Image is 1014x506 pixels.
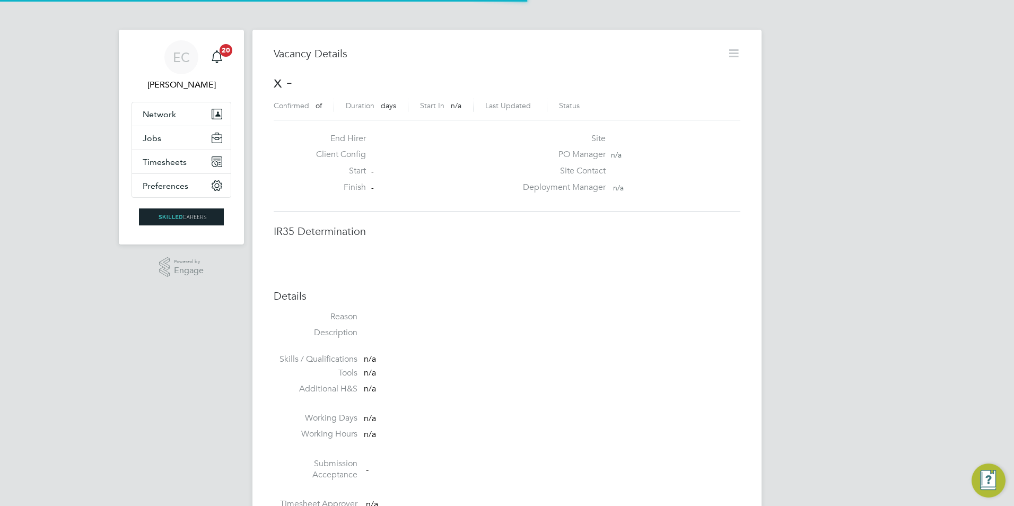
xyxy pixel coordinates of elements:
span: n/a [364,383,376,394]
span: Engage [174,266,204,275]
button: Network [132,102,231,126]
h3: Vacancy Details [274,47,711,60]
label: Duration [346,101,374,110]
label: Working Hours [274,429,357,440]
label: Start In [420,101,444,110]
a: Go to home page [132,208,231,225]
span: Preferences [143,181,188,191]
a: EC[PERSON_NAME] [132,40,231,91]
a: Powered byEngage [159,257,204,277]
label: Tools [274,368,357,379]
span: Ernie Crowe [132,78,231,91]
span: n/a [364,429,376,440]
label: Client Config [308,149,366,160]
img: skilledcareers-logo-retina.png [139,208,224,225]
label: Site Contact [517,165,606,177]
label: PO Manager [517,149,606,160]
label: Last Updated [485,101,531,110]
label: Finish [308,182,366,193]
span: n/a [613,183,624,193]
a: 20 [206,40,228,74]
span: 20 [220,44,232,57]
button: Timesheets [132,150,231,173]
span: of [316,101,322,110]
span: x - [274,72,292,92]
span: Jobs [143,133,161,143]
label: Description [274,327,357,338]
span: Timesheets [143,157,187,167]
h3: Details [274,289,740,303]
label: Working Days [274,413,357,424]
label: Site [517,133,606,144]
button: Jobs [132,126,231,150]
span: - [371,183,374,193]
span: n/a [364,354,376,364]
label: Additional H&S [274,383,357,395]
span: n/a [364,368,376,378]
span: - [366,464,369,475]
label: Start [308,165,366,177]
span: n/a [611,150,622,160]
label: Status [559,101,580,110]
button: Engage Resource Center [972,464,1006,498]
label: Deployment Manager [517,182,606,193]
label: End Hirer [308,133,366,144]
span: Powered by [174,257,204,266]
label: Confirmed [274,101,309,110]
label: Reason [274,311,357,322]
span: days [381,101,396,110]
span: n/a [364,414,376,424]
label: Skills / Qualifications [274,354,357,365]
button: Preferences [132,174,231,197]
span: EC [173,50,190,64]
span: n/a [451,101,461,110]
span: - [371,167,374,176]
nav: Main navigation [119,30,244,245]
span: Network [143,109,176,119]
label: Submission Acceptance [274,458,357,481]
h3: IR35 Determination [274,224,740,238]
